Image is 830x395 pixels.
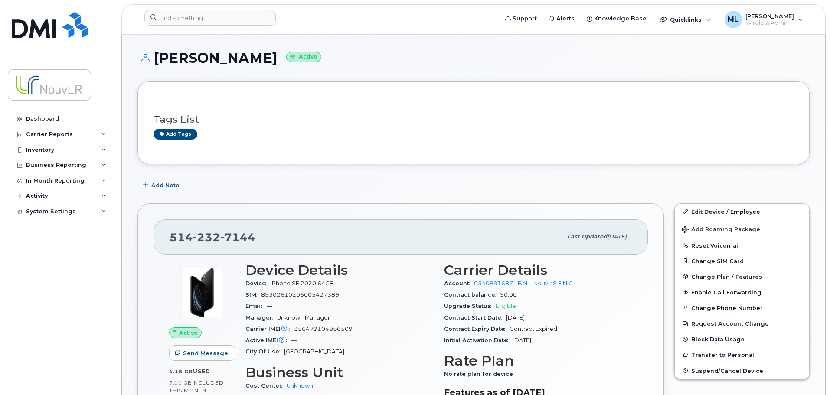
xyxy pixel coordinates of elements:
span: Contract Expired [510,326,557,332]
h1: [PERSON_NAME] [137,50,810,65]
span: Last updated [567,233,607,240]
span: [GEOGRAPHIC_DATA] [284,348,344,355]
a: Edit Device / Employee [675,204,809,219]
span: used [193,368,210,375]
button: Change SIM Card [675,253,809,269]
span: iPhone SE 2020 64GB [271,280,334,287]
span: Send Message [183,349,228,357]
span: [DATE] [607,233,627,240]
h3: Business Unit [245,365,434,380]
span: Account [444,280,474,287]
span: 4.18 GB [169,369,193,375]
span: SIM [245,291,261,298]
button: Suspend/Cancel Device [675,363,809,379]
span: 232 [193,231,220,244]
span: — [267,303,272,309]
span: Contract Start Date [444,314,506,321]
button: Add Roaming Package [675,220,809,238]
span: Device [245,280,271,287]
span: Add Note [151,181,180,189]
span: Suspend/Cancel Device [691,367,763,374]
span: Enable Call Forwarding [691,289,761,296]
span: 356479104956509 [294,326,353,332]
button: Add Note [137,177,187,193]
a: Add tags [154,129,197,140]
span: — [291,337,297,343]
button: Change Phone Number [675,300,809,316]
span: included this month [169,379,224,394]
span: Unknown Manager [277,314,330,321]
h3: Carrier Details [444,262,632,278]
span: Carrier IMEI [245,326,294,332]
span: 7.00 GB [169,380,192,386]
span: Change Plan / Features [691,273,762,280]
span: [DATE] [513,337,531,343]
span: 89302610206005427389 [261,291,339,298]
span: City Of Use [245,348,284,355]
button: Transfer to Personal [675,347,809,362]
span: No rate plan for device [444,371,518,377]
button: Enable Call Forwarding [675,284,809,300]
a: Unknown [287,382,313,389]
span: Email [245,303,267,309]
button: Block Data Usage [675,331,809,347]
button: Reset Voicemail [675,238,809,253]
img: image20231002-3703462-2fle3a.jpeg [176,267,228,319]
span: Active IMEI [245,337,291,343]
span: Add Roaming Package [682,226,760,234]
button: Request Account Change [675,316,809,331]
button: Change Plan / Features [675,269,809,284]
small: Active [286,52,321,62]
span: Manager [245,314,277,321]
h3: Device Details [245,262,434,278]
span: Contract balance [444,291,500,298]
span: Initial Activation Date [444,337,513,343]
span: $0.00 [500,291,517,298]
button: Send Message [169,345,235,361]
span: Eligible [496,303,516,309]
h3: Tags List [154,114,794,125]
span: Cost Center [245,382,287,389]
a: 0540891687 - Bell - Nouvlr S.E.N.C [474,280,573,287]
span: Upgrade Status [444,303,496,309]
h3: Rate Plan [444,353,632,369]
span: 514 [170,231,255,244]
span: Contract Expiry Date [444,326,510,332]
span: [DATE] [506,314,525,321]
span: Active [179,329,198,337]
span: 7144 [220,231,255,244]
